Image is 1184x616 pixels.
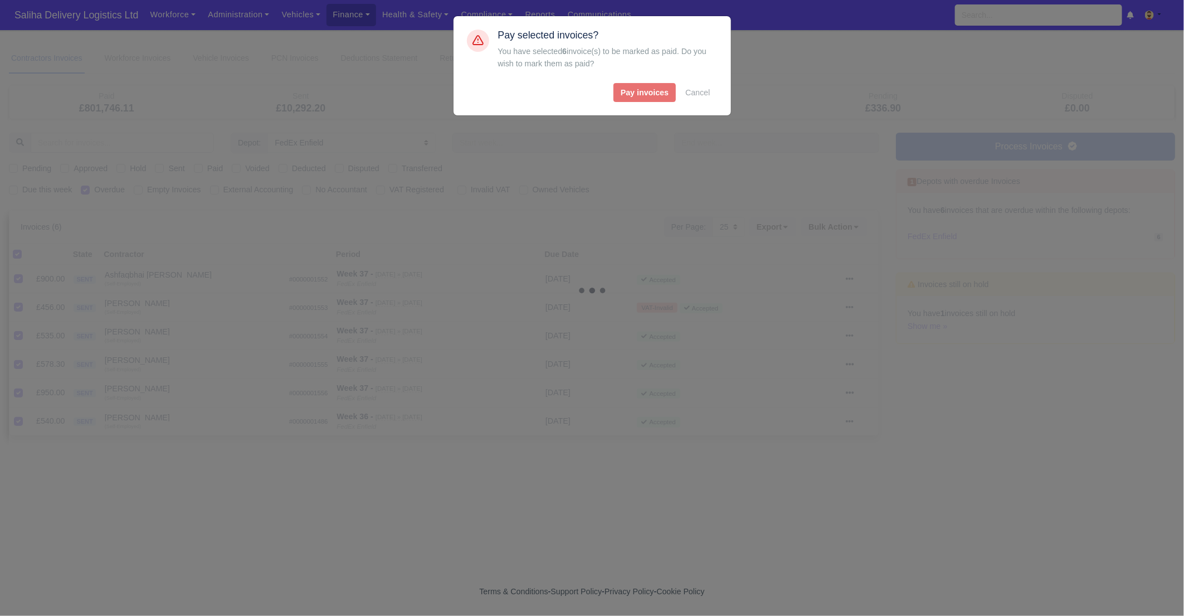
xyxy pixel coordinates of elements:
[498,30,718,41] h5: Pay selected invoices?
[498,46,718,70] div: You have selected invoice(s) to be marked as paid. Do you wish to mark them as paid?
[1128,562,1184,616] iframe: Chat Widget
[562,47,567,56] strong: 6
[613,83,676,102] button: Pay invoices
